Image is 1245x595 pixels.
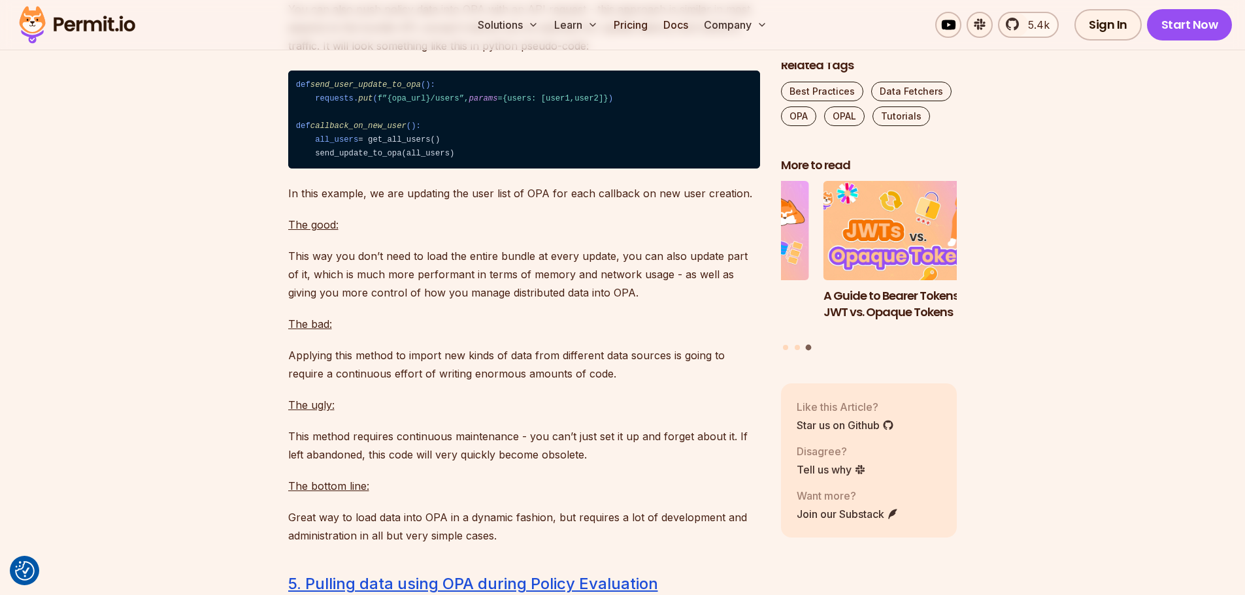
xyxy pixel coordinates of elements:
[871,82,952,101] a: Data Fetchers
[378,94,608,103] span: f”{opa_url}/users”, ={users: [user1,user2]}
[781,182,957,353] div: Posts
[288,574,658,593] a: 5. Pulling data using OPA during Policy Evaluation
[1147,9,1233,40] a: Start Now
[872,106,930,126] a: Tutorials
[1074,9,1142,40] a: Sign In
[797,443,866,459] p: Disagree?
[288,398,335,411] u: The ugly:
[797,488,899,504] p: Want more?
[288,247,760,302] p: This way you don’t need to load the entire bundle at every update, you can also update part of it...
[781,57,957,74] h2: Related Tags
[806,345,812,351] button: Go to slide 3
[310,80,421,89] span: send_user_update_to_opa
[358,94,373,103] span: put
[824,106,865,126] a: OPAL
[658,12,693,38] a: Docs
[15,561,35,581] button: Consent Preferences
[795,345,800,350] button: Go to slide 2
[797,462,866,477] a: Tell us why
[288,184,760,202] p: In this example, we are updating the user list of OPA for each callback on new user creation.
[288,71,760,169] code: = get_all_users() send_update_to_opa(all_users)
[296,80,613,144] span: def (): requests. ( ) def (): all_users
[823,182,1000,337] li: 3 of 3
[288,346,760,383] p: Applying this method to import new kinds of data from different data sources is going to require ...
[288,218,339,231] u: The good:
[633,182,809,281] img: Policy-Based Access Control (PBAC) Isn’t as Great as You Think
[473,12,544,38] button: Solutions
[469,94,497,103] span: params
[288,479,369,492] u: The bottom line:
[797,506,899,522] a: Join our Substack
[549,12,603,38] button: Learn
[797,417,894,433] a: Star us on Github
[823,182,1000,281] img: A Guide to Bearer Tokens: JWT vs. Opaque Tokens
[288,317,332,330] u: The bad:
[310,121,407,131] span: callback_on_new_user
[633,288,809,336] h3: Policy-Based Access Control (PBAC) Isn’t as Great as You Think
[699,12,772,38] button: Company
[781,82,863,101] a: Best Practices
[823,182,1000,337] a: A Guide to Bearer Tokens: JWT vs. Opaque TokensA Guide to Bearer Tokens: JWT vs. Opaque Tokens
[288,508,760,545] p: Great way to load data into OPA in a dynamic fashion, but requires a lot of development and admin...
[15,561,35,581] img: Revisit consent button
[797,399,894,415] p: Like this Article?
[13,3,141,47] img: Permit logo
[781,106,816,126] a: OPA
[633,182,809,337] li: 2 of 3
[608,12,653,38] a: Pricing
[998,12,1059,38] a: 5.4k
[823,288,1000,321] h3: A Guide to Bearer Tokens: JWT vs. Opaque Tokens
[781,157,957,174] h2: More to read
[783,345,788,350] button: Go to slide 1
[288,427,760,464] p: This method requires continuous maintenance - you can’t just set it up and forget about it. If le...
[1020,17,1050,33] span: 5.4k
